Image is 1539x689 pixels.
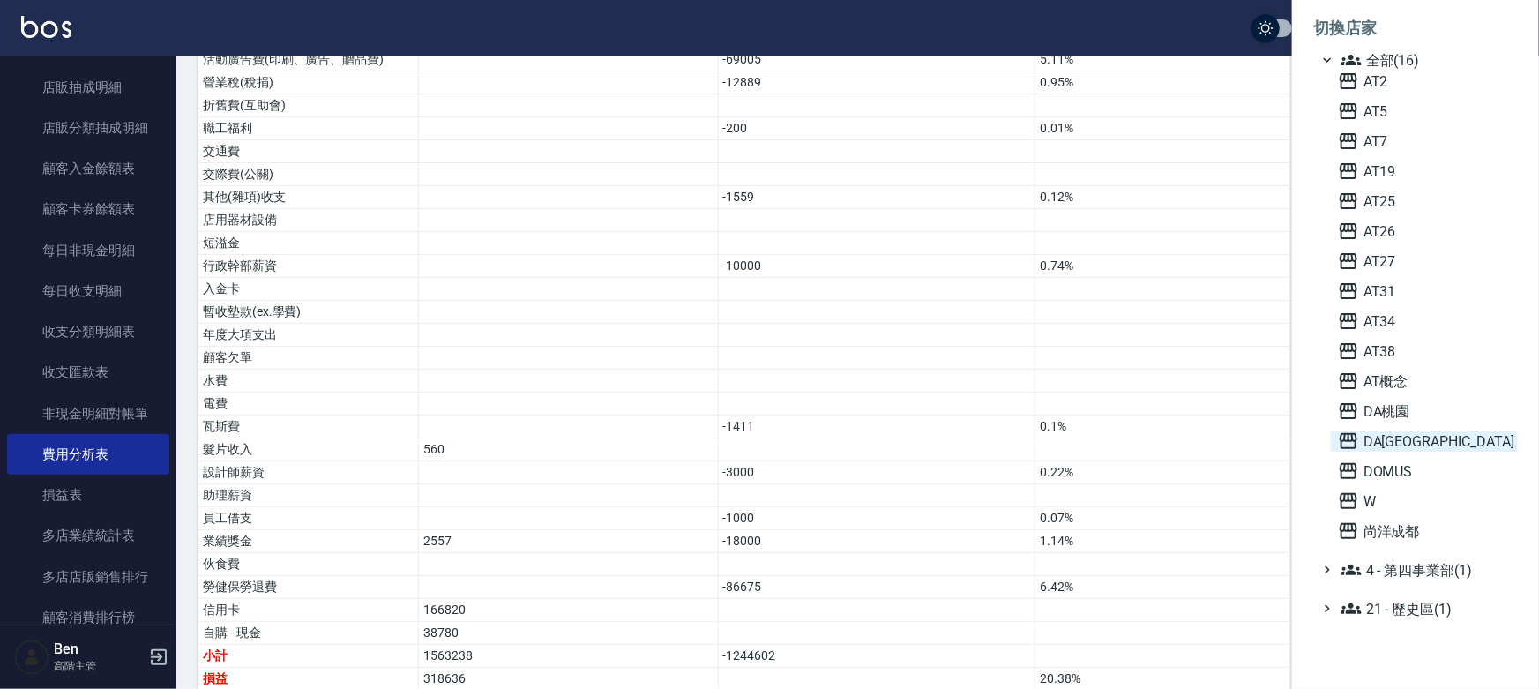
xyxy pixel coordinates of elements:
span: AT19 [1338,161,1511,182]
li: 切換店家 [1313,7,1518,49]
span: 4 - 第四事業部(1) [1341,559,1511,580]
span: 尚洋成都 [1338,520,1511,542]
span: 全部(16) [1341,49,1511,71]
span: AT7 [1338,131,1511,152]
span: AT38 [1338,341,1511,362]
span: AT27 [1338,251,1511,272]
span: W [1338,491,1511,512]
span: AT26 [1338,221,1511,242]
span: DOMUS [1338,461,1511,482]
span: AT34 [1338,311,1511,332]
span: AT5 [1338,101,1511,122]
span: AT31 [1338,281,1511,302]
span: AT概念 [1338,371,1511,392]
span: 21 - 歷史區(1) [1341,598,1511,619]
span: AT2 [1338,71,1511,92]
span: AT25 [1338,191,1511,212]
span: DA[GEOGRAPHIC_DATA] [1338,431,1511,452]
span: DA桃園 [1338,401,1511,422]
